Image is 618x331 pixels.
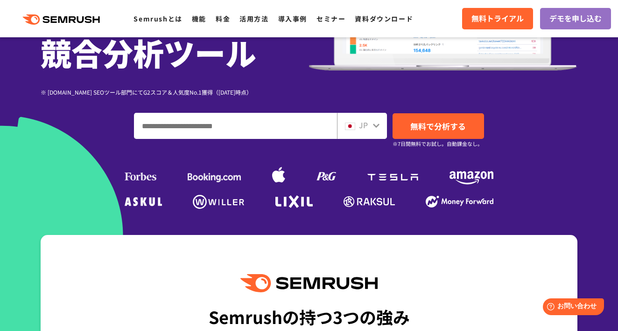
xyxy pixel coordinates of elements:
[240,274,378,292] img: Semrush
[549,13,602,25] span: デモを申し込む
[410,120,466,132] span: 無料で分析する
[41,88,309,97] div: ※ [DOMAIN_NAME] SEOツール部門にてG2スコア＆人気度No.1獲得（[DATE]時点）
[316,14,345,23] a: セミナー
[471,13,524,25] span: 無料トライアル
[134,113,337,138] input: ドメイン、キーワードまたはURLを入力してください
[462,8,533,29] a: 無料トライアル
[535,295,608,321] iframe: Help widget launcher
[393,113,484,139] a: 無料で分析する
[540,8,611,29] a: デモを申し込む
[278,14,307,23] a: 導入事例
[216,14,230,23] a: 料金
[359,119,368,131] span: JP
[239,14,268,23] a: 活用方法
[192,14,206,23] a: 機能
[133,14,182,23] a: Semrushとは
[393,139,483,148] small: ※7日間無料でお試し。自動課金なし。
[355,14,413,23] a: 資料ダウンロード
